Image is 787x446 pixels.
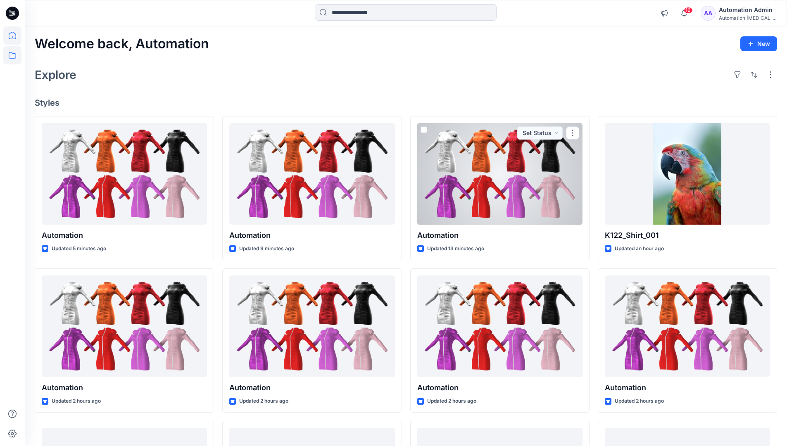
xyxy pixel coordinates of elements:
[52,397,101,406] p: Updated 2 hours ago
[35,68,76,81] h2: Explore
[42,123,207,225] a: Automation
[417,123,583,225] a: Automation
[615,397,664,406] p: Updated 2 hours ago
[42,382,207,394] p: Automation
[229,382,395,394] p: Automation
[417,230,583,241] p: Automation
[605,230,770,241] p: K122_Shirt_001
[417,275,583,377] a: Automation
[229,123,395,225] a: Automation
[719,15,777,21] div: Automation [MEDICAL_DATA]...
[605,123,770,225] a: K122_Shirt_001
[42,275,207,377] a: Automation
[417,382,583,394] p: Automation
[229,230,395,241] p: Automation
[427,397,476,406] p: Updated 2 hours ago
[239,244,294,253] p: Updated 9 minutes ago
[35,98,777,108] h4: Styles
[229,275,395,377] a: Automation
[719,5,777,15] div: Automation Admin
[239,397,288,406] p: Updated 2 hours ago
[605,382,770,394] p: Automation
[52,244,106,253] p: Updated 5 minutes ago
[684,7,693,14] span: 16
[35,36,209,52] h2: Welcome back, Automation
[740,36,777,51] button: New
[42,230,207,241] p: Automation
[605,275,770,377] a: Automation
[427,244,484,253] p: Updated 13 minutes ago
[701,6,716,21] div: AA
[615,244,664,253] p: Updated an hour ago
